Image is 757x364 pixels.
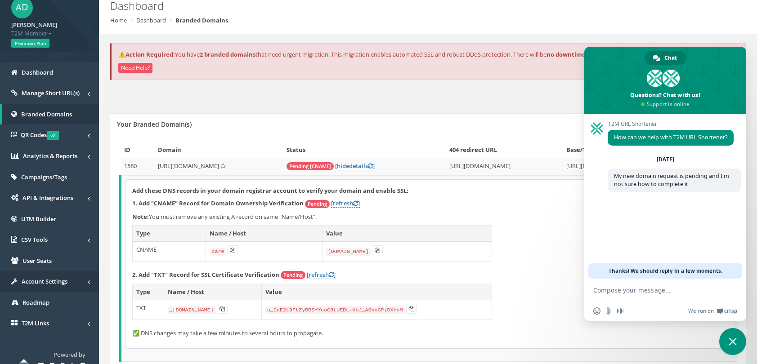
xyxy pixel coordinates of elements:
span: We run on [688,307,714,315]
span: QR Codes [21,131,59,139]
strong: Branded Domains [175,16,228,24]
span: User Seats [22,257,52,265]
span: Chat [664,51,677,65]
code: _[DOMAIN_NAME] [168,306,215,314]
td: [URL][DOMAIN_NAME] [563,158,687,175]
td: [URL][DOMAIN_NAME] [446,158,563,175]
td: CNAME [133,241,206,261]
span: Dashboard [22,68,53,76]
div: [DATE] [657,157,674,162]
span: UTM Builder [21,215,56,223]
span: Account Settings [22,277,67,285]
span: Powered by [54,351,85,359]
strong: 2. Add "TXT" Record for SSL Certificate Verification [132,271,279,279]
strong: 2 branded domains [200,50,255,58]
a: [PERSON_NAME] T2M Member [11,18,88,37]
th: Value [261,284,492,300]
strong: no downtime [546,50,586,58]
span: T2M URL Shortener [608,121,734,127]
span: hide [337,162,349,170]
span: Pending [305,200,330,208]
p: You must remove any existing A record on same "Name/Host". [132,213,726,221]
span: Crisp [724,307,737,315]
a: [refresh] [307,271,336,279]
span: How can we help with T2M URL Shortener? [614,133,727,141]
th: ID [121,142,154,158]
strong: [PERSON_NAME] [11,21,57,29]
a: [refresh] [331,199,360,208]
th: Status [283,142,446,158]
span: My new domain request is pending and I'm not sure how to complete it [614,172,729,188]
span: Premium Plan [11,39,49,48]
h5: Your Branded Domain(s) [117,121,192,128]
a: Chat [645,51,686,65]
span: [URL][DOMAIN_NAME] [158,162,219,170]
th: Domain [154,142,283,158]
span: CSV Tools [21,235,48,244]
th: Type [133,284,164,300]
p: ✅ DNS changes may take a few minutes to several hours to propagate. [132,329,726,337]
span: Roadmap [22,298,49,306]
span: Branded Domains [21,110,72,118]
strong: Add these DNS records in your domain registrar account to verify your domain and enable SSL: [132,186,408,195]
a: Close chat [719,328,746,355]
span: v2 [47,131,59,140]
th: Value [322,226,492,242]
span: Send a file [605,307,612,315]
th: Base/TLD redirect URL [563,142,687,158]
code: [DOMAIN_NAME] [326,248,371,256]
th: 404 redirect URL [446,142,563,158]
code: a_CgE2L9FtZyBBSYYcaC8LUEDL-XbJ_AShvGPjDXYnM [265,306,405,314]
span: Thanks! We should reply in a few moments. [609,263,722,279]
a: Home [110,16,127,24]
span: API & Integrations [22,194,73,202]
b: Note: [132,213,149,221]
td: 1580 [121,158,154,175]
span: Pending [CNAME] [287,162,334,170]
p: You have that need urgent migration. This migration enables automated SSL and robust DDoS protect... [118,50,739,59]
a: We run onCrisp [688,307,737,315]
a: [hidedetails] [335,162,375,170]
th: Type [133,226,206,242]
strong: ⚠️Action Required: [118,50,175,58]
a: Dashboard [136,16,166,24]
textarea: Compose your message... [593,279,719,301]
span: Audio message [617,307,624,315]
strong: 1. Add "CNAME" Record for Domain Ownership Verification [132,199,304,207]
span: Insert an emoji [593,307,600,315]
code: care [210,248,226,256]
th: Name / Host [164,284,261,300]
a: Set Default [220,162,226,170]
th: Name / Host [206,226,322,242]
td: TXT [133,300,164,320]
span: T2M Links [22,319,49,327]
button: Need Help? [118,63,152,73]
span: T2M Member [11,29,88,38]
span: Campaigns/Tags [21,173,67,181]
span: Pending [281,271,305,279]
span: Manage Short URL(s) [22,89,80,97]
span: Analytics & Reports [23,152,77,160]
